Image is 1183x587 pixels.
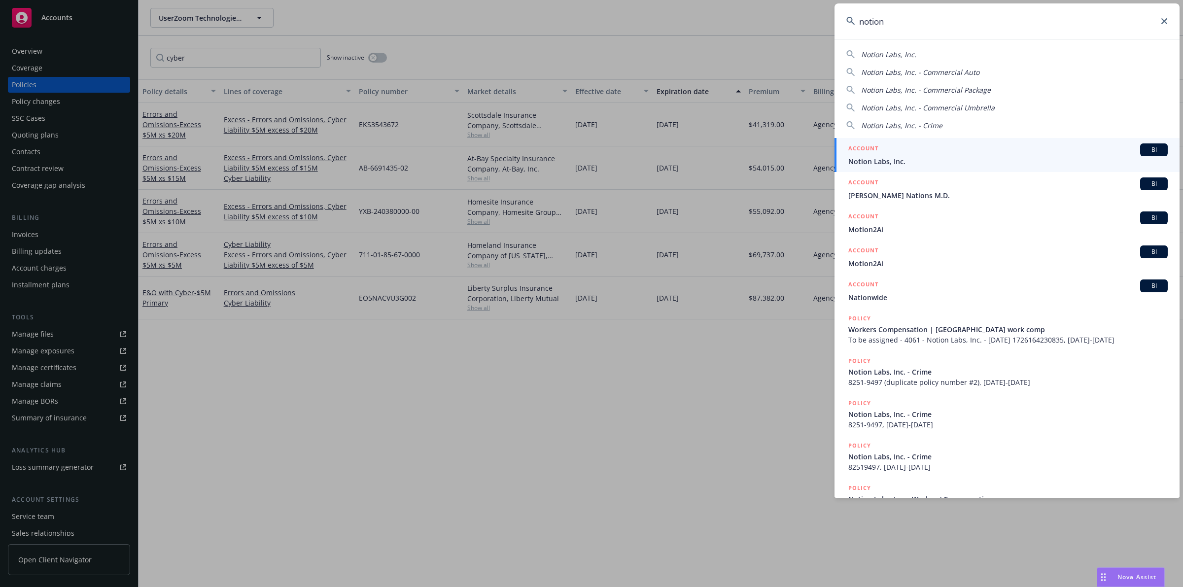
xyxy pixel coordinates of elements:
[848,377,1168,387] span: 8251-9497 (duplicate policy number #2), [DATE]-[DATE]
[848,324,1168,335] span: Workers Compensation | [GEOGRAPHIC_DATA] work comp
[835,435,1180,478] a: POLICYNotion Labs, Inc. - Crime82519497, [DATE]-[DATE]
[848,211,878,223] h5: ACCOUNT
[848,462,1168,472] span: 82519497, [DATE]-[DATE]
[861,85,991,95] span: Notion Labs, Inc. - Commercial Package
[848,356,871,366] h5: POLICY
[1144,213,1164,222] span: BI
[848,398,871,408] h5: POLICY
[1144,179,1164,188] span: BI
[861,121,942,130] span: Notion Labs, Inc. - Crime
[835,308,1180,350] a: POLICYWorkers Compensation | [GEOGRAPHIC_DATA] work compTo be assigned - 4061 - Notion Labs, Inc....
[848,177,878,189] h5: ACCOUNT
[1144,145,1164,154] span: BI
[848,409,1168,419] span: Notion Labs, Inc. - Crime
[848,441,871,450] h5: POLICY
[835,138,1180,172] a: ACCOUNTBINotion Labs, Inc.
[861,103,995,112] span: Notion Labs, Inc. - Commercial Umbrella
[848,143,878,155] h5: ACCOUNT
[848,494,1168,504] span: Notion Labs, Inc. - Workers' Compensation
[835,172,1180,206] a: ACCOUNTBI[PERSON_NAME] Nations M.D.
[835,206,1180,240] a: ACCOUNTBIMotion2Ai
[1117,573,1156,581] span: Nova Assist
[835,3,1180,39] input: Search...
[861,68,979,77] span: Notion Labs, Inc. - Commercial Auto
[848,156,1168,167] span: Notion Labs, Inc.
[835,478,1180,520] a: POLICYNotion Labs, Inc. - Workers' Compensation
[848,258,1168,269] span: Motion2Ai
[848,245,878,257] h5: ACCOUNT
[861,50,916,59] span: Notion Labs, Inc.
[835,350,1180,393] a: POLICYNotion Labs, Inc. - Crime8251-9497 (duplicate policy number #2), [DATE]-[DATE]
[835,240,1180,274] a: ACCOUNTBIMotion2Ai
[848,190,1168,201] span: [PERSON_NAME] Nations M.D.
[848,224,1168,235] span: Motion2Ai
[848,367,1168,377] span: Notion Labs, Inc. - Crime
[848,335,1168,345] span: To be assigned - 4061 - Notion Labs, Inc. - [DATE] 1726164230835, [DATE]-[DATE]
[835,393,1180,435] a: POLICYNotion Labs, Inc. - Crime8251-9497, [DATE]-[DATE]
[1097,568,1110,587] div: Drag to move
[1144,281,1164,290] span: BI
[848,419,1168,430] span: 8251-9497, [DATE]-[DATE]
[835,274,1180,308] a: ACCOUNTBINationwide
[1097,567,1165,587] button: Nova Assist
[848,451,1168,462] span: Notion Labs, Inc. - Crime
[848,483,871,493] h5: POLICY
[848,292,1168,303] span: Nationwide
[1144,247,1164,256] span: BI
[848,313,871,323] h5: POLICY
[848,279,878,291] h5: ACCOUNT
